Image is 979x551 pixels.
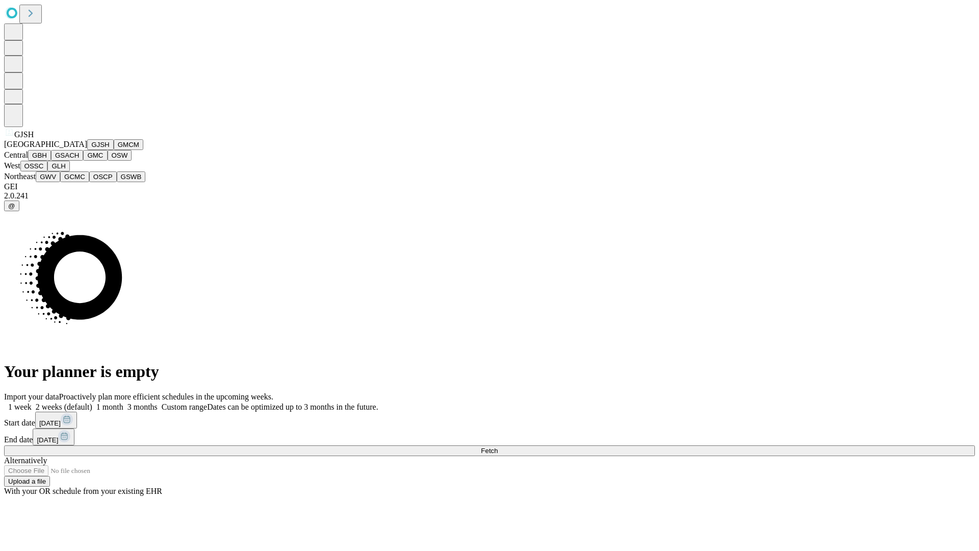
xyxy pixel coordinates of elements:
[117,171,146,182] button: GSWB
[207,403,378,411] span: Dates can be optimized up to 3 months in the future.
[4,392,59,401] span: Import your data
[8,403,32,411] span: 1 week
[481,447,498,455] span: Fetch
[39,419,61,427] span: [DATE]
[4,456,47,465] span: Alternatively
[20,161,48,171] button: OSSC
[60,171,89,182] button: GCMC
[4,140,87,148] span: [GEOGRAPHIC_DATA]
[162,403,207,411] span: Custom range
[36,171,60,182] button: GWV
[89,171,117,182] button: OSCP
[59,392,273,401] span: Proactively plan more efficient schedules in the upcoming weeks.
[4,172,36,181] span: Northeast
[4,487,162,495] span: With your OR schedule from your existing EHR
[35,412,77,429] button: [DATE]
[36,403,92,411] span: 2 weeks (default)
[28,150,51,161] button: GBH
[4,476,50,487] button: Upload a file
[4,412,975,429] div: Start date
[37,436,58,444] span: [DATE]
[33,429,74,445] button: [DATE]
[108,150,132,161] button: OSW
[4,201,19,211] button: @
[4,151,28,159] span: Central
[114,139,143,150] button: GMCM
[83,150,107,161] button: GMC
[4,445,975,456] button: Fetch
[4,182,975,191] div: GEI
[47,161,69,171] button: GLH
[14,130,34,139] span: GJSH
[4,191,975,201] div: 2.0.241
[87,139,114,150] button: GJSH
[8,202,15,210] span: @
[4,429,975,445] div: End date
[96,403,123,411] span: 1 month
[4,161,20,170] span: West
[127,403,158,411] span: 3 months
[4,362,975,381] h1: Your planner is empty
[51,150,83,161] button: GSACH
